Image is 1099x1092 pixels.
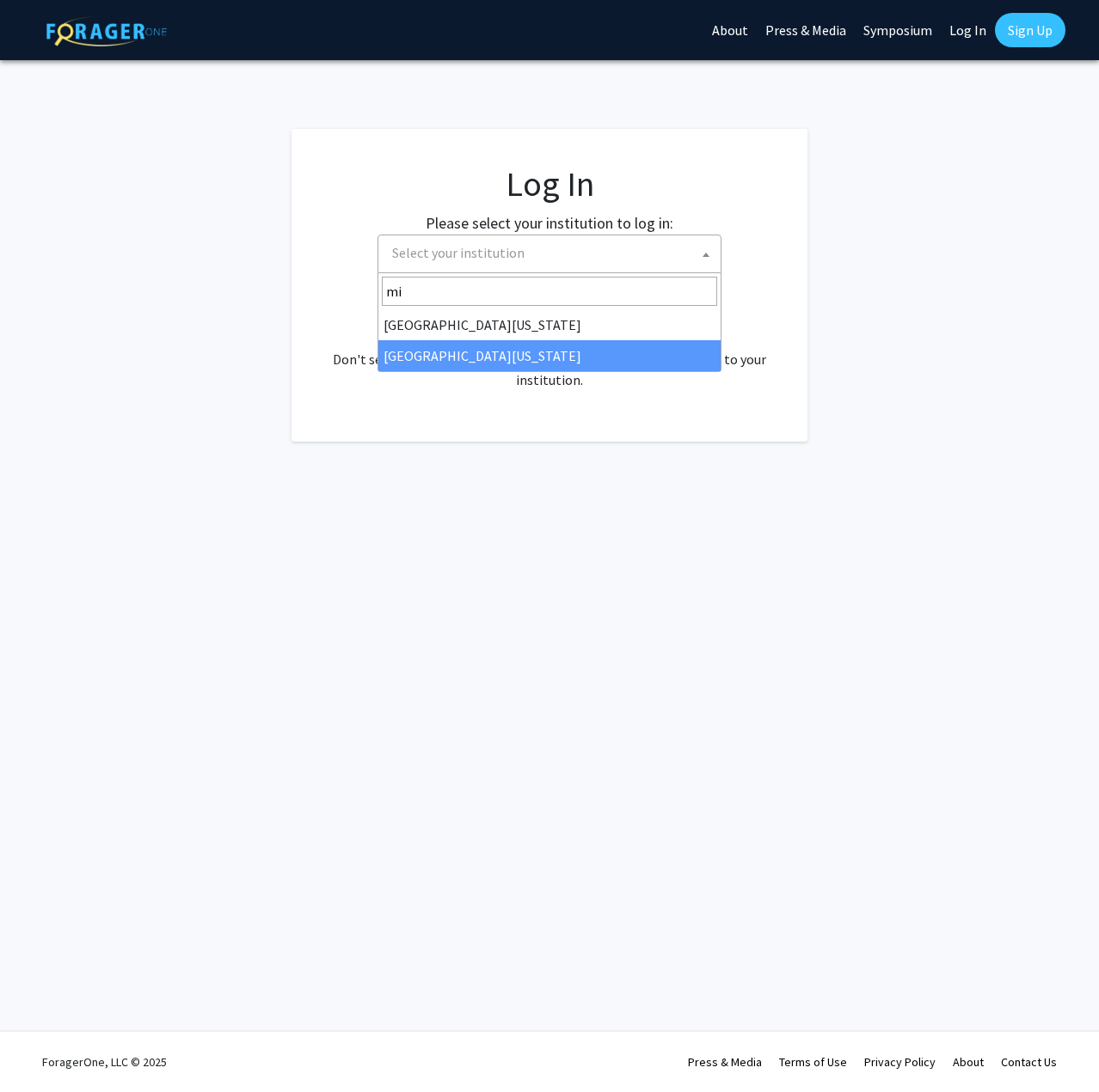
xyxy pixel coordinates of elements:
a: Sign Up [995,13,1065,47]
h1: Log In [326,163,773,204]
span: Select your institution [392,244,525,261]
li: [GEOGRAPHIC_DATA][US_STATE] [378,309,721,340]
iframe: Chat [13,1015,73,1079]
a: Privacy Policy [864,1054,936,1070]
div: No account? . Don't see your institution? about bringing ForagerOne to your institution. [326,308,773,390]
li: [GEOGRAPHIC_DATA][US_STATE] [378,340,721,371]
label: Please select your institution to log in: [426,211,673,235]
a: About [953,1054,984,1070]
a: Terms of Use [779,1054,847,1070]
a: Press & Media [688,1054,762,1070]
img: ForagerOne Logo [46,16,167,46]
a: Contact Us [1001,1054,1057,1070]
div: ForagerOne, LLC © 2025 [42,1032,167,1092]
input: Search [382,277,717,306]
span: Select your institution [378,235,721,273]
span: Select your institution [385,235,721,271]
